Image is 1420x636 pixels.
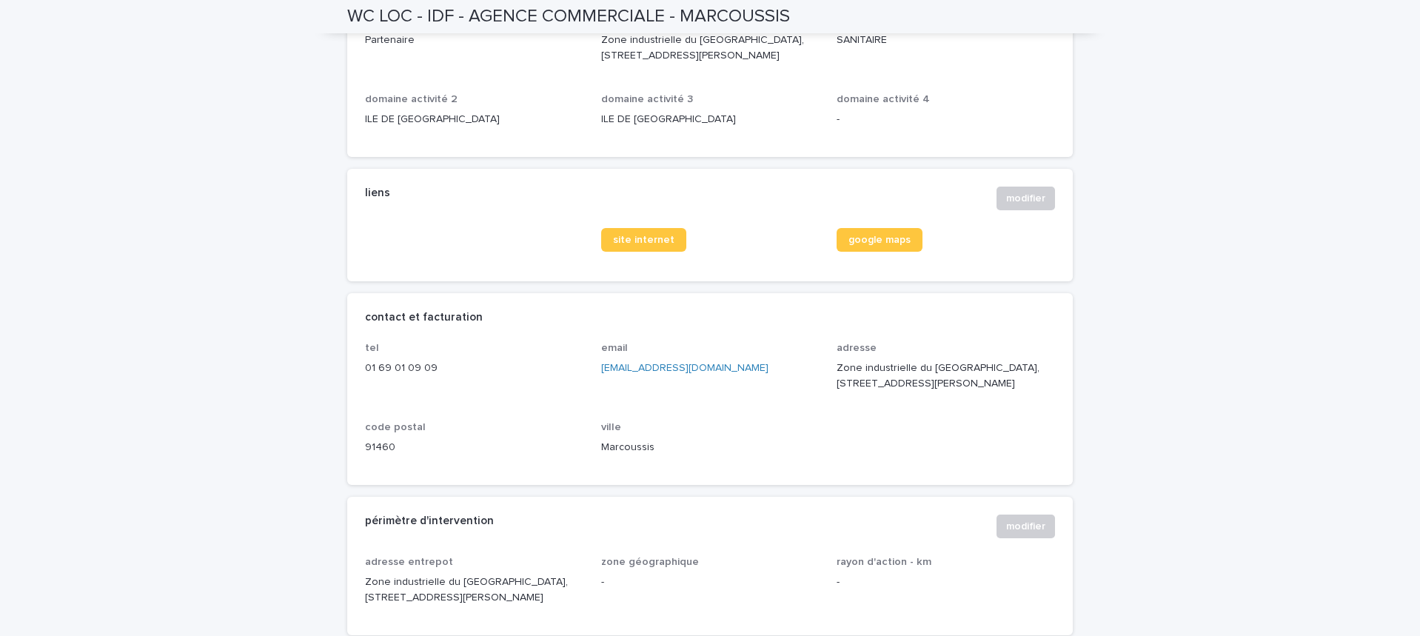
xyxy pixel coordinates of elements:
[601,343,628,353] span: email
[365,94,458,104] span: domaine activité 2
[601,557,699,567] span: zone géographique
[848,235,911,245] span: google maps
[601,440,820,455] p: Marcoussis
[997,515,1055,538] button: modifier
[601,94,693,104] span: domaine activité 3
[365,187,390,200] h2: liens
[837,94,930,104] span: domaine activité 4
[837,343,877,353] span: adresse
[837,575,1055,590] p: -
[997,187,1055,210] button: modifier
[1006,519,1045,534] span: modifier
[837,33,1055,48] p: SANITAIRE
[601,422,621,432] span: ville
[601,575,820,590] p: -
[601,33,820,64] p: Zone industrielle du [GEOGRAPHIC_DATA], [STREET_ADDRESS][PERSON_NAME]
[1006,191,1045,206] span: modifier
[837,228,922,252] a: google maps
[365,515,494,528] h2: périmètre d'intervention
[365,440,583,455] p: 91460
[837,361,1055,392] p: Zone industrielle du [GEOGRAPHIC_DATA], [STREET_ADDRESS][PERSON_NAME]
[365,422,426,432] span: code postal
[601,112,820,127] p: ILE DE [GEOGRAPHIC_DATA]
[365,112,583,127] p: ILE DE [GEOGRAPHIC_DATA]
[365,575,583,606] p: Zone industrielle du [GEOGRAPHIC_DATA], [STREET_ADDRESS][PERSON_NAME]
[365,361,583,376] p: 01 69 01 09 09
[837,557,931,567] span: rayon d'action - km
[365,311,483,324] h2: contact et facturation
[347,6,790,27] h2: WC LOC - IDF - AGENCE COMMERCIALE - MARCOUSSIS
[365,33,583,48] p: Partenaire
[837,112,1055,127] p: -
[365,557,453,567] span: adresse entrepot
[601,363,768,373] a: [EMAIL_ADDRESS][DOMAIN_NAME]
[613,235,674,245] span: site internet
[601,228,686,252] a: site internet
[365,343,379,353] span: tel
